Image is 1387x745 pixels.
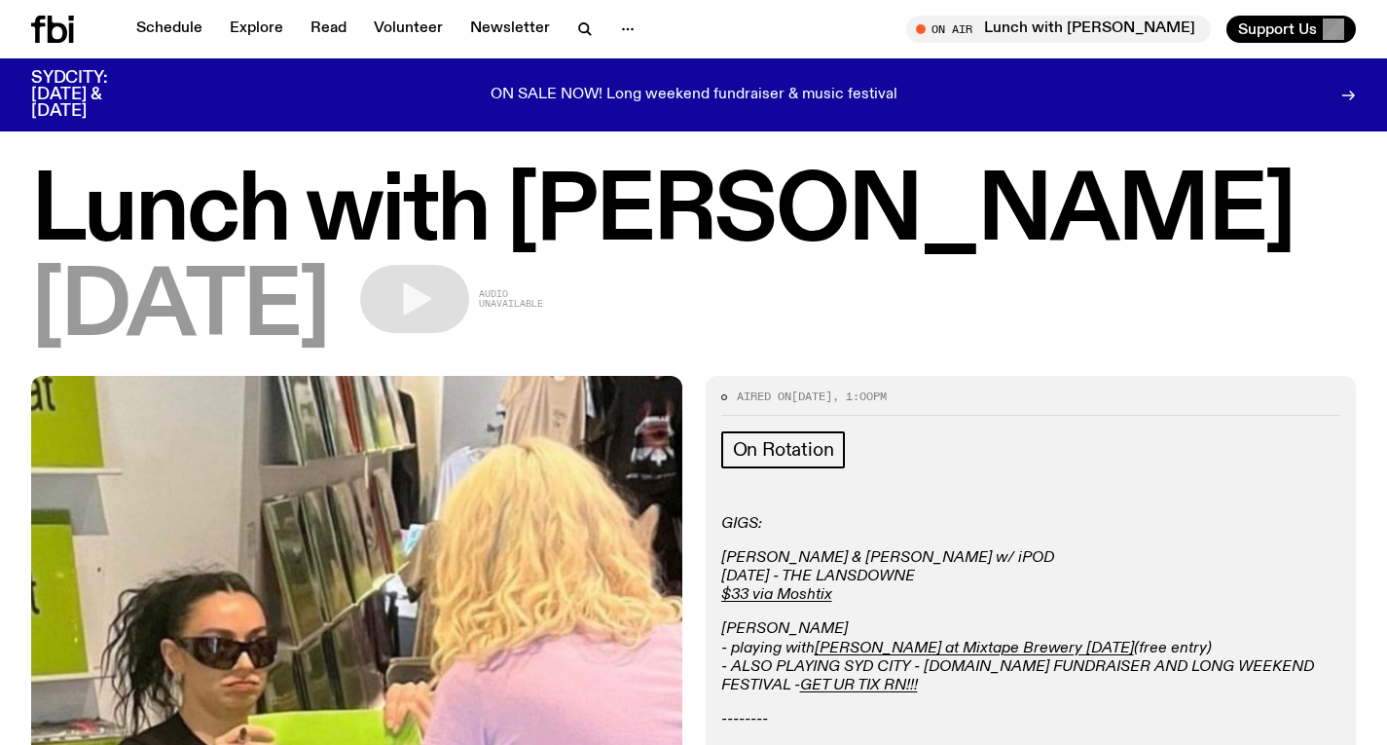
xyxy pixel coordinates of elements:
[479,289,543,309] span: Audio unavailable
[733,439,834,461] span: On Rotation
[31,265,329,353] span: [DATE]
[721,550,1054,566] em: [PERSON_NAME] & [PERSON_NAME] w/ iPOD
[125,16,214,43] a: Schedule
[791,389,832,404] span: [DATE]
[815,641,1134,656] a: [PERSON_NAME] at Mixtape Brewery [DATE]
[721,587,832,603] a: $33 via Moshtix
[491,87,897,104] p: ON SALE NOW! Long weekend fundraiser & music festival
[721,569,915,584] em: [DATE] - THE LANSDOWNE
[218,16,295,43] a: Explore
[1238,20,1317,38] span: Support Us
[832,389,887,404] span: , 1:00pm
[721,712,768,727] em: --------
[458,16,562,43] a: Newsletter
[362,16,455,43] a: Volunteer
[721,641,815,656] em: - playing with
[299,16,358,43] a: Read
[737,389,791,404] span: Aired on
[1134,641,1212,656] em: (free entry)
[31,169,1356,257] h1: Lunch with [PERSON_NAME]
[800,678,918,693] a: GET UR TIX RN!!!
[906,16,1211,43] button: On AirLunch with [PERSON_NAME]
[721,659,1314,693] em: - ALSO PLAYING SYD CITY - [DOMAIN_NAME] FUNDRAISER AND LONG WEEKEND FESTIVAL -
[721,431,846,468] a: On Rotation
[721,516,762,532] em: GIGS:
[721,621,848,637] em: [PERSON_NAME]
[1226,16,1356,43] button: Support Us
[31,70,156,120] h3: SYDCITY: [DATE] & [DATE]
